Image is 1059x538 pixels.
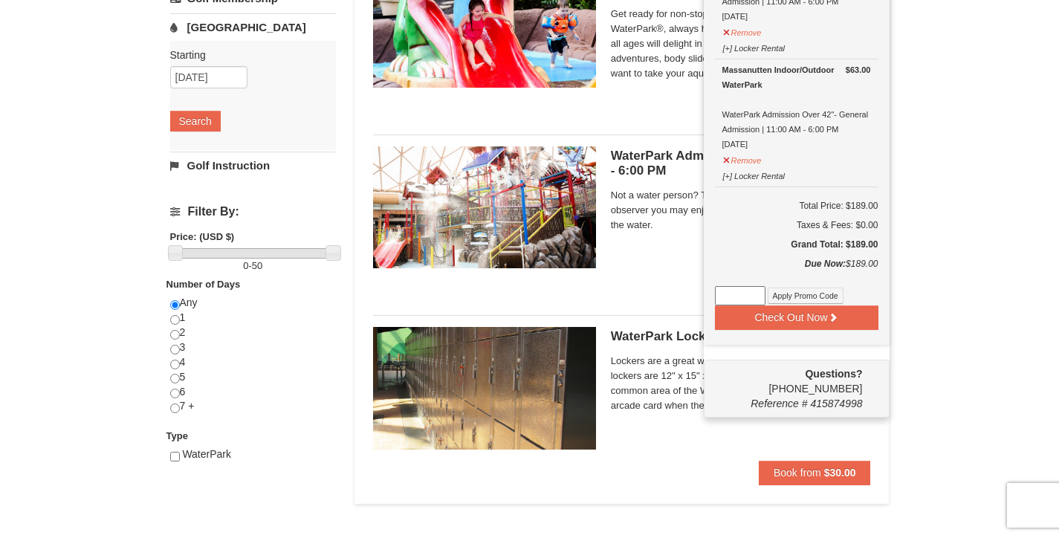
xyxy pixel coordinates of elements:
strong: $63.00 [846,62,871,77]
button: Search [170,111,221,132]
div: Massanutten Indoor/Outdoor WaterPark [722,62,871,92]
h5: Grand Total: $189.00 [715,237,878,252]
h4: Filter By: [170,205,336,218]
span: 415874998 [810,398,862,409]
button: Apply Promo Code [768,288,843,304]
span: Reference # [751,398,807,409]
div: $189.00 [715,256,878,286]
img: 6619917-744-d8335919.jpg [373,146,596,268]
span: Lockers are a great way to keep your valuables safe. The lockers are 12" x 15" x 18" in size and ... [611,354,871,413]
div: WaterPark Admission Over 42"- General Admission | 11:00 AM - 6:00 PM [DATE] [722,62,871,152]
span: 0 [243,260,248,271]
strong: Number of Days [166,279,241,290]
button: Remove [722,22,762,40]
span: WaterPark [182,448,231,460]
button: [+] Locker Rental [722,37,786,56]
label: - [170,259,336,273]
label: Starting [170,48,325,62]
span: [PHONE_NUMBER] [715,366,863,395]
button: Remove [722,149,762,168]
span: Get ready for non-stop thrills at the Massanutten WaterPark®, always heated to 84° Fahrenheit. Ch... [611,7,871,81]
h5: WaterPark Locker Rental [611,329,871,344]
h5: WaterPark Admission- Observer | 11:00 AM - 6:00 PM [611,149,871,178]
strong: Due Now: [805,259,846,269]
a: Golf Instruction [170,152,336,179]
img: 6619917-1005-d92ad057.png [373,327,596,449]
strong: Type [166,430,188,441]
div: Taxes & Fees: $0.00 [715,218,878,233]
strong: Price: (USD $) [170,231,235,242]
button: [+] Locker Rental [722,165,786,184]
div: Any 1 2 3 4 5 6 7 + [170,296,336,429]
button: Book from $30.00 [759,461,871,484]
button: Check Out Now [715,305,878,329]
strong: $30.00 [824,467,856,479]
span: Book from [774,467,821,479]
span: 50 [252,260,262,271]
a: [GEOGRAPHIC_DATA] [170,13,336,41]
span: Not a water person? Then this ticket is just for you. As an observer you may enjoy the WaterPark ... [611,188,871,233]
strong: Questions? [805,368,862,380]
h6: Total Price: $189.00 [715,198,878,213]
